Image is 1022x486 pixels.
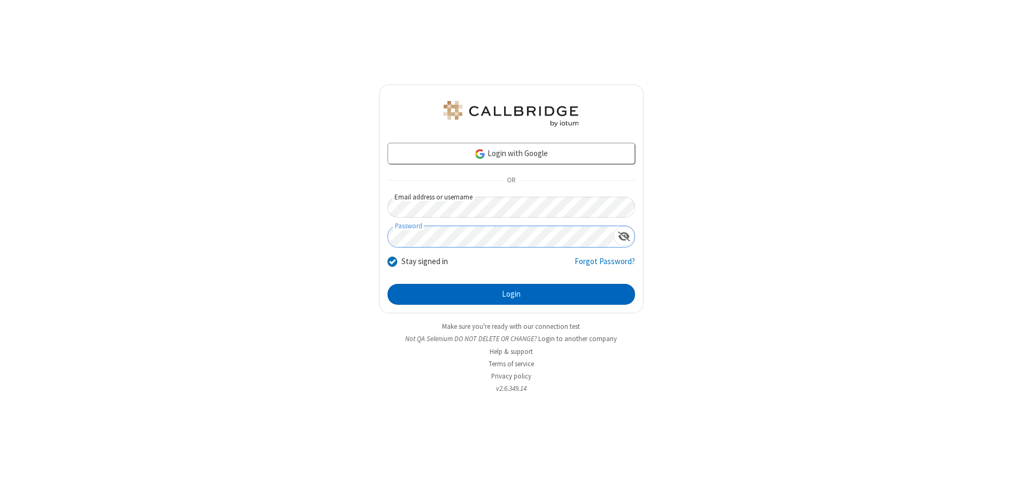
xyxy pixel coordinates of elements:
label: Stay signed in [401,256,448,268]
button: Login [388,284,635,305]
div: Show password [614,226,634,246]
a: Make sure you're ready with our connection test [442,322,580,331]
input: Password [388,226,614,247]
a: Privacy policy [491,372,531,381]
img: QA Selenium DO NOT DELETE OR CHANGE [442,101,580,127]
button: Login to another company [538,334,617,344]
li: v2.6.349.14 [379,383,644,394]
span: OR [502,173,520,188]
a: Help & support [490,347,533,356]
a: Terms of service [489,359,534,368]
img: google-icon.png [474,148,486,160]
li: Not QA Selenium DO NOT DELETE OR CHANGE? [379,334,644,344]
a: Forgot Password? [575,256,635,276]
input: Email address or username [388,197,635,218]
a: Login with Google [388,143,635,164]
